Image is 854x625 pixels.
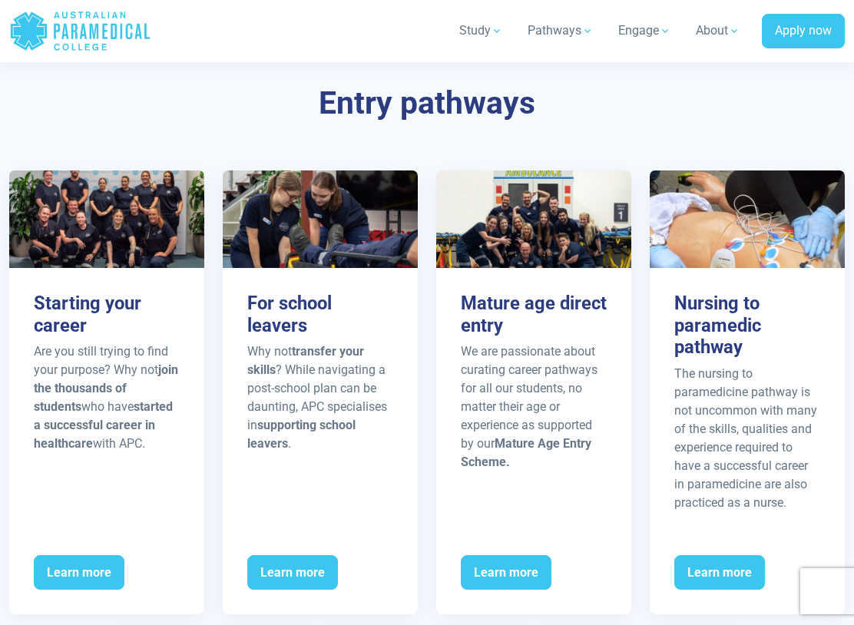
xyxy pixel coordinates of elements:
[34,362,178,414] strong: join the thousands of students
[461,342,607,471] p: We are passionate about curating career pathways for all our students, no matter their age or exp...
[247,342,393,453] p: Why not ? While navigating a post-school plan can be daunting, APC specialises in .
[518,9,603,52] a: Pathways
[247,344,364,377] strong: transfer your skills
[674,293,820,358] h3: Nursing to paramedic pathway
[461,436,591,469] strong: Mature Age Entry Scheme.
[461,555,551,590] span: Learn more
[34,342,180,453] p: Are you still trying to find your purpose? Why not who have with APC.
[674,555,765,590] span: Learn more
[72,84,783,122] h3: Entry pathways
[609,9,680,52] a: Engage
[9,170,204,268] img: Entry Pathways – Starting your career
[762,14,845,49] a: Apply now
[687,9,750,52] a: About
[450,9,512,52] a: Study
[247,293,393,336] h3: For school leavers
[674,365,820,512] p: The nursing to paramedicine pathway is not uncommon with many of the skills, qualities and experi...
[247,418,356,451] strong: supporting school leavers
[34,555,124,590] span: Learn more
[34,293,180,336] h3: Starting your career
[650,170,845,268] img: Entry Pathways – Nursing
[223,170,418,614] a: For school leavers Why nottransfer your skills? While navigating a post-school plan can be daunti...
[34,399,173,451] strong: started a successful career in healthcare
[247,555,338,590] span: Learn more
[650,170,845,614] a: Nursing to paramedic pathway The nursing to paramedicine pathway is not uncommon with many of the...
[436,170,631,614] a: Mature age direct entry We are passionate about curating career pathways for all our students, no...
[9,6,151,56] a: Australian Paramedical College
[9,170,204,614] a: Starting your career Are you still trying to find your purpose? Why notjoin the thousands of stud...
[436,170,631,268] img: Entry Pathways – Mature Age Students
[223,170,418,268] img: Entry Pathways – School leavers
[461,293,607,336] h3: Mature age direct entry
